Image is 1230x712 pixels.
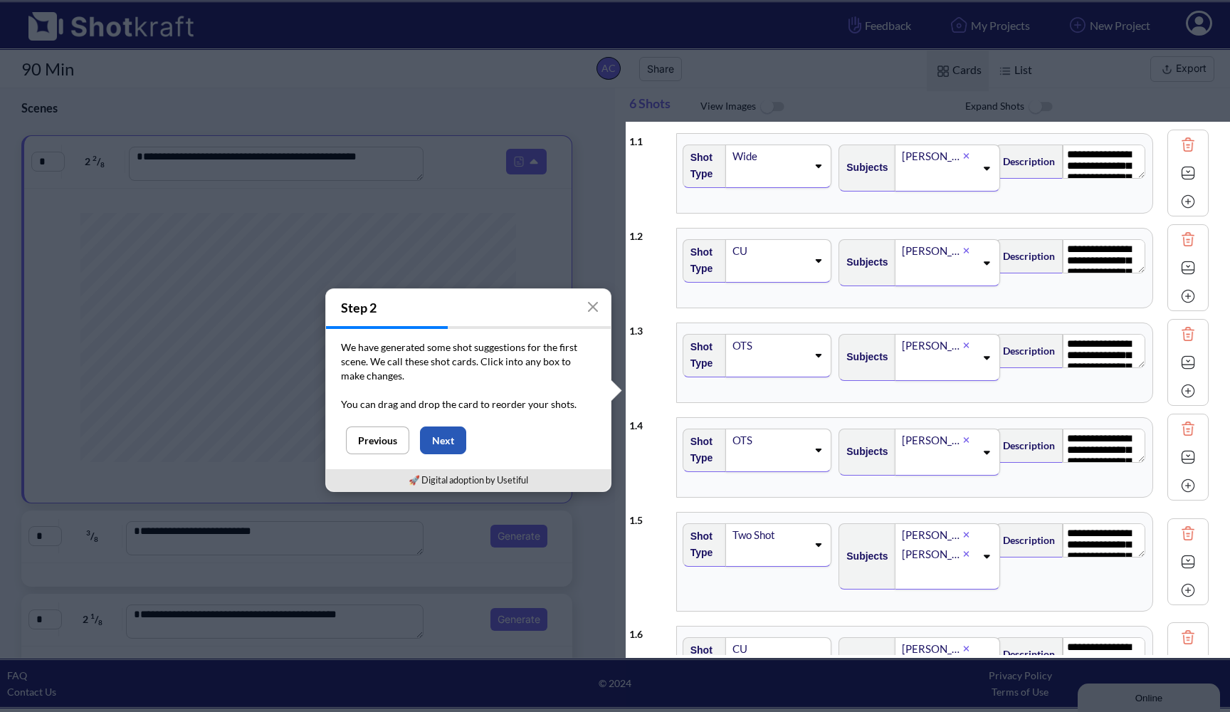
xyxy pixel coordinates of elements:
p: You can drag and drop the card to reorder your shots. [341,397,596,412]
div: CU [731,241,807,261]
div: CU [731,639,807,659]
div: 1 . 1 [629,126,669,150]
span: Subjects [839,156,888,179]
img: Trash Icon [1177,418,1199,439]
div: Online [11,12,132,23]
img: Trash Icon [1177,523,1199,544]
div: [PERSON_NAME] [900,525,963,545]
span: Description [996,434,1055,457]
img: Trash Icon [1177,134,1199,155]
span: Description [996,339,1055,362]
img: Expand Icon [1177,551,1199,572]
div: 1 . 3 [629,315,669,339]
div: [PERSON_NAME] [900,241,963,261]
span: Shot Type [683,430,719,470]
img: Add Icon [1177,580,1199,601]
img: Trash Icon [1177,323,1199,345]
a: 🚀 Digital adoption by Usetiful [409,474,528,486]
img: Add Icon [1177,286,1199,307]
h4: Step 2 [326,289,611,326]
img: Expand Icon [1177,446,1199,468]
div: 1 . 4 [629,410,669,434]
img: Add Icon [1177,191,1199,212]
span: Description [996,244,1055,268]
button: Next [420,426,466,454]
p: We have generated some shot suggestions for the first scene. We call these shot cards. Click into... [341,340,596,383]
div: OTS [731,431,807,450]
img: Add Icon [1177,475,1199,496]
div: [PERSON_NAME] [900,147,963,166]
div: Two Shot [731,525,807,545]
span: Subjects [839,649,888,672]
span: Description [996,150,1055,173]
div: Wide [731,147,807,166]
img: Trash Icon [1177,229,1199,250]
div: 1 . 5 [629,505,669,528]
span: Shot Type [683,146,719,186]
button: Previous [346,426,409,454]
span: Shot Type [683,335,719,375]
span: Subjects [839,545,888,568]
div: [PERSON_NAME] [900,336,963,355]
div: [PERSON_NAME] [900,545,963,564]
span: Description [996,642,1055,666]
div: 1 . 6 [629,619,669,642]
img: Add Icon [1177,380,1199,402]
span: Subjects [839,345,888,369]
div: 1 . 2 [629,221,669,244]
span: Shot Type [683,241,719,281]
span: Subjects [839,251,888,274]
span: Shot Type [683,639,719,679]
span: Description [996,528,1055,552]
img: Expand Icon [1177,162,1199,184]
span: Shot Type [683,525,719,565]
div: [PERSON_NAME] [900,639,963,659]
div: [PERSON_NAME] [900,431,963,450]
img: Expand Icon [1177,352,1199,373]
div: OTS [731,336,807,355]
span: Subjects [839,440,888,464]
img: Trash Icon [1177,627,1199,648]
img: Expand Icon [1177,257,1199,278]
